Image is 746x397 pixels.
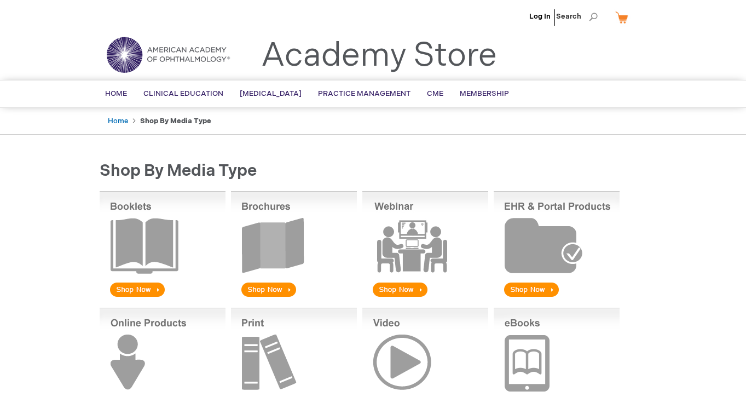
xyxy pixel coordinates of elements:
span: CME [427,89,443,98]
a: Webinar [362,292,488,301]
a: Booklets [100,292,225,301]
span: Membership [460,89,509,98]
strong: Shop by Media Type [140,117,211,125]
a: Home [108,117,128,125]
a: EHR & Portal Products [494,292,620,301]
a: Academy Store [261,36,497,76]
img: Booklets [100,191,225,299]
img: Brochures [231,191,357,299]
span: [MEDICAL_DATA] [240,89,302,98]
span: Search [556,5,598,27]
span: Home [105,89,127,98]
a: Brochures [231,292,357,301]
img: Webinar [362,191,488,299]
span: Clinical Education [143,89,223,98]
a: Log In [529,12,551,21]
img: EHR & Portal Products [494,191,620,299]
span: Practice Management [318,89,410,98]
span: Shop by Media Type [100,161,257,181]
